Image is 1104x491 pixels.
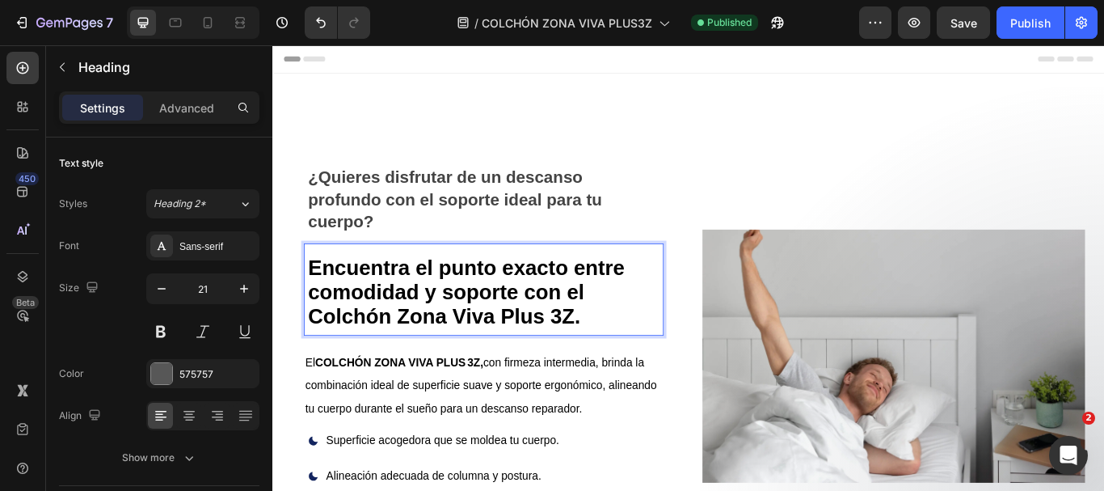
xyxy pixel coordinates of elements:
button: 7 [6,6,120,39]
span: COLCHÓN ZONA VIVA PLUS3Z [482,15,652,32]
button: Heading 2* [146,189,259,218]
span: Save [950,16,977,30]
span: / [474,15,478,32]
div: Publish [1010,15,1051,32]
div: 575757 [179,367,255,382]
div: Beta [12,296,39,309]
p: Settings [80,99,125,116]
button: Show more [59,443,259,472]
span: Superficie acogedora que se moldea tu cuerpo. [62,454,334,468]
div: Show more [122,450,197,466]
iframe: Intercom live chat [1049,436,1088,475]
div: 450 [15,172,39,185]
p: Heading [78,57,253,77]
p: 7 [106,13,113,32]
div: Sans-serif [179,239,255,254]
iframe: Design area [272,45,1104,491]
span: 2 [1082,412,1095,425]
div: Undo/Redo [305,6,370,39]
div: Font [59,239,79,253]
span: Published [707,15,752,30]
div: Align [59,405,104,427]
div: Size [59,277,102,299]
p: Advanced [159,99,214,116]
div: Color [59,366,84,381]
button: Publish [997,6,1064,39]
div: Text style [59,156,103,171]
div: Styles [59,197,87,211]
span: Heading 2* [154,197,206,211]
button: Save [937,6,990,39]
